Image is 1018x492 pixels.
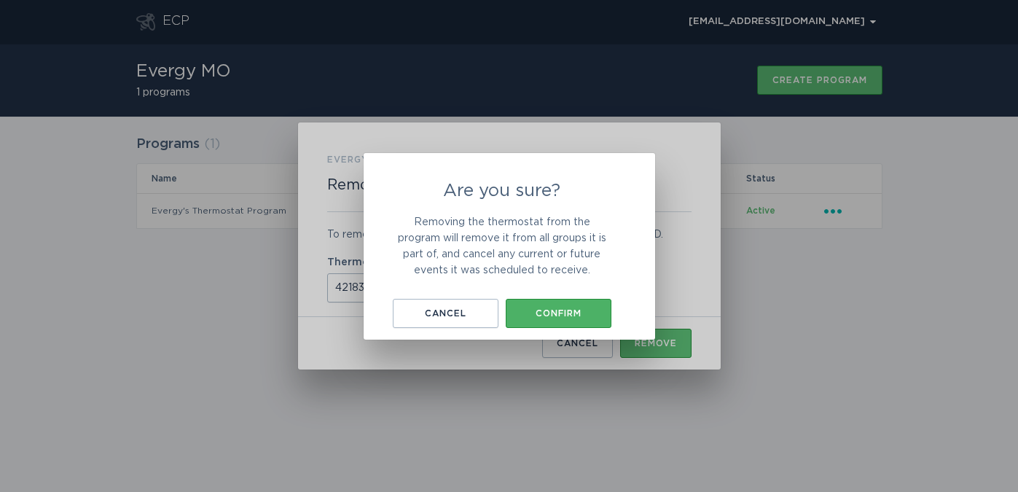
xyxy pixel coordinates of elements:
[393,214,611,278] p: Removing the thermostat from the program will remove it from all groups it is part of, and cancel...
[513,309,604,318] div: Confirm
[393,182,611,200] h2: Are you sure?
[393,299,498,328] button: Cancel
[400,309,491,318] div: Cancel
[364,153,655,340] div: Are you sure?
[506,299,611,328] button: Confirm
